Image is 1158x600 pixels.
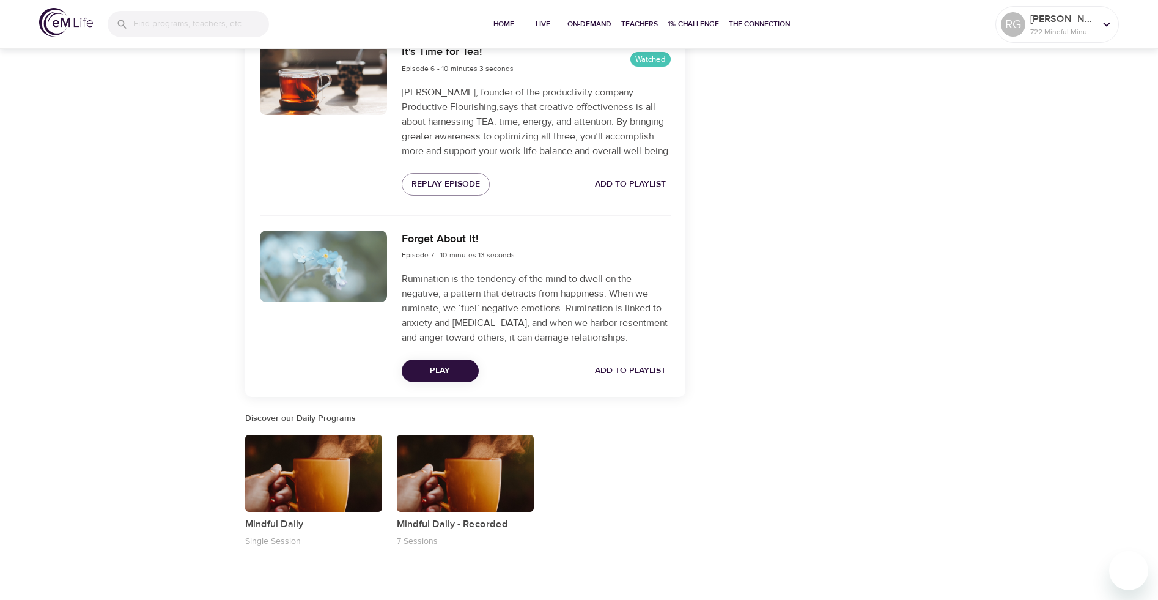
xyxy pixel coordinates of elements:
[1109,551,1148,590] iframe: Button to launch messaging window
[402,250,515,260] span: Episode 7 - 10 minutes 13 seconds
[402,173,490,196] button: Replay Episode
[402,231,515,248] h6: Forget About It!
[402,360,479,382] button: Play
[245,517,382,531] p: Mindful Daily
[630,54,671,65] span: Watched
[595,363,666,379] span: Add to Playlist
[668,18,719,31] span: 1% Challenge
[567,18,611,31] span: On-Demand
[397,536,438,547] p: 7 Sessions
[402,64,514,73] span: Episode 6 - 10 minutes 3 seconds
[411,363,469,379] span: Play
[729,18,790,31] span: The Connection
[1030,12,1095,26] p: [PERSON_NAME]
[590,360,671,382] button: Add to Playlist
[411,177,480,192] span: Replay Episode
[489,18,518,31] span: Home
[595,177,666,192] span: Add to Playlist
[39,8,93,37] img: logo
[1030,26,1095,37] p: 722 Mindful Minutes
[1001,12,1025,37] div: RG
[528,18,558,31] span: Live
[397,517,534,531] p: Mindful Daily - Recorded
[590,173,671,196] button: Add to Playlist
[402,43,514,61] h6: It's Time for Tea!
[245,536,301,547] p: Single Session
[621,18,658,31] span: Teachers
[402,85,671,158] p: [PERSON_NAME], founder of the productivity company Productive Flourishing,says that creative effe...
[402,272,671,345] p: Rumination is the tendency of the mind to dwell on the negative, a pattern that detracts from hap...
[245,412,685,425] h6: Discover our Daily Programs
[133,11,269,37] input: Find programs, teachers, etc...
